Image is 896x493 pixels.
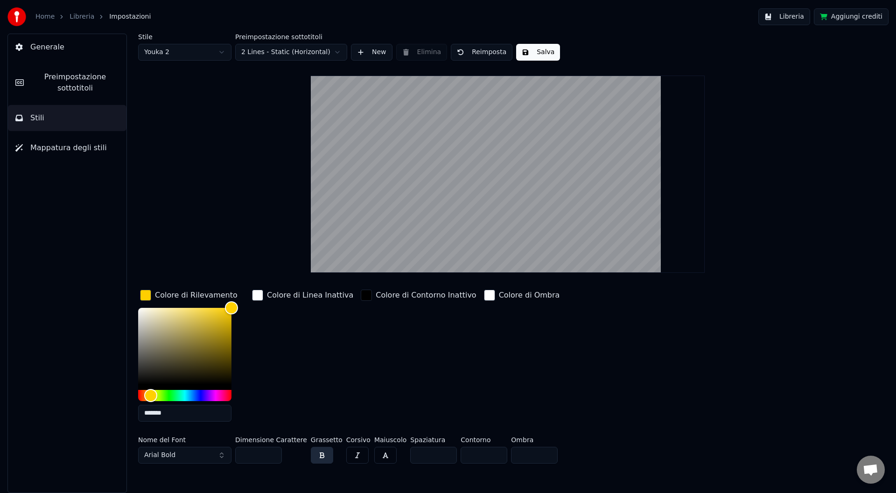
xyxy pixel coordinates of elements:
[267,290,353,301] div: Colore di Linea Inattiva
[376,290,476,301] div: Colore di Contorno Inattivo
[138,437,231,443] label: Nome del Font
[138,34,231,40] label: Stile
[138,308,231,384] div: Color
[155,290,238,301] div: Colore di Rilevamento
[8,34,126,60] button: Generale
[482,288,562,303] button: Colore di Ombra
[31,71,119,94] span: Preimpostazione sottotitoli
[144,451,175,460] span: Arial Bold
[374,437,406,443] label: Maiuscolo
[359,288,478,303] button: Colore di Contorno Inattivo
[311,437,343,443] label: Grassetto
[814,8,889,25] button: Aggiungi crediti
[351,44,392,61] button: New
[70,12,94,21] a: Libreria
[410,437,457,443] label: Spaziatura
[35,12,55,21] a: Home
[30,42,64,53] span: Generale
[758,8,810,25] button: Libreria
[138,288,239,303] button: Colore di Rilevamento
[8,135,126,161] button: Mappatura degli stili
[138,390,231,401] div: Hue
[250,288,355,303] button: Colore di Linea Inattiva
[30,142,107,153] span: Mappatura degli stili
[516,44,560,61] button: Salva
[511,437,558,443] label: Ombra
[461,437,507,443] label: Contorno
[235,437,307,443] label: Dimensione Carattere
[499,290,560,301] div: Colore di Ombra
[857,456,885,484] a: Aprire la chat
[30,112,44,124] span: Stili
[7,7,26,26] img: youka
[109,12,151,21] span: Impostazioni
[235,34,347,40] label: Preimpostazione sottotitoli
[35,12,151,21] nav: breadcrumb
[8,105,126,131] button: Stili
[451,44,512,61] button: Reimposta
[8,64,126,101] button: Preimpostazione sottotitoli
[346,437,371,443] label: Corsivo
